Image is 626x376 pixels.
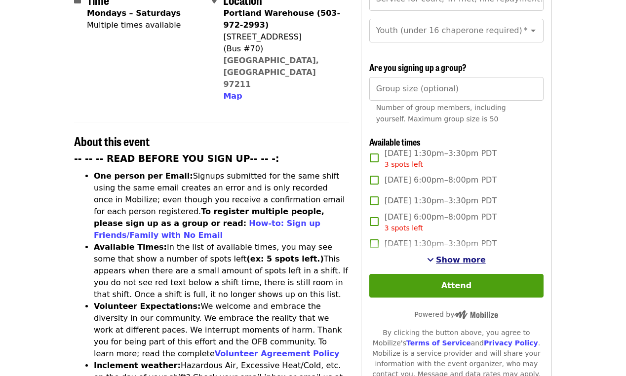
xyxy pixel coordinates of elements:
a: Terms of Service [406,339,471,347]
span: Powered by [414,310,498,318]
img: Powered by Mobilize [454,310,498,319]
div: Multiple times available [87,19,181,31]
a: [GEOGRAPHIC_DATA], [GEOGRAPHIC_DATA] 97211 [223,56,319,89]
span: 3 spots left [385,160,423,168]
button: Map [223,90,242,102]
a: Volunteer Agreement Policy [215,349,340,358]
span: [DATE] 1:30pm–3:30pm PDT [385,238,497,250]
li: Signups submitted for the same shift using the same email creates an error and is only recorded o... [94,170,349,241]
li: In the list of available times, you may see some that show a number of spots left This appears wh... [94,241,349,301]
span: [DATE] 6:00pm–8:00pm PDT [385,211,497,233]
strong: One person per Email: [94,171,193,181]
span: About this event [74,132,150,150]
strong: Inclement weather: [94,361,181,370]
span: [DATE] 6:00pm–8:00pm PDT [385,174,497,186]
span: 3 spots left [385,224,423,232]
button: Attend [369,274,544,298]
span: Are you signing up a group? [369,61,467,74]
span: Map [223,91,242,101]
span: Available times [369,135,421,148]
input: [object Object] [369,77,544,101]
div: [STREET_ADDRESS] [223,31,341,43]
strong: Available Times: [94,242,167,252]
strong: Volunteer Expectations: [94,301,201,311]
span: Show more [436,255,486,264]
strong: -- -- -- READ BEFORE YOU SIGN UP-- -- -: [74,153,279,164]
a: Privacy Policy [484,339,538,347]
div: (Bus #70) [223,43,341,55]
a: How-to: Sign up Friends/Family with No Email [94,219,320,240]
li: We welcome and embrace the diversity in our community. We embrace the reality that we work at dif... [94,301,349,360]
strong: (ex: 5 spots left.) [246,254,323,263]
button: Open [526,24,540,38]
strong: Mondays – Saturdays [87,8,181,18]
span: Number of group members, including yourself. Maximum group size is 50 [376,104,506,123]
span: [DATE] 1:30pm–3:30pm PDT [385,148,497,170]
strong: To register multiple people, please sign up as a group or read: [94,207,324,228]
span: [DATE] 1:30pm–3:30pm PDT [385,195,497,207]
strong: Portland Warehouse (503-972-2993) [223,8,340,30]
button: See more timeslots [427,254,486,266]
